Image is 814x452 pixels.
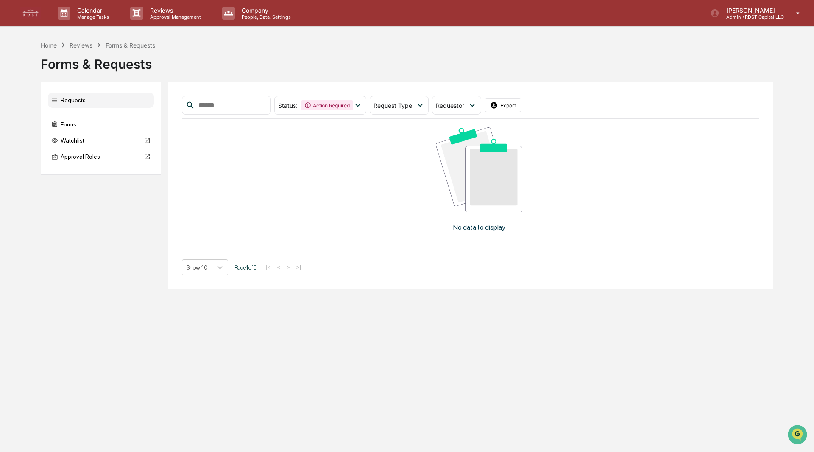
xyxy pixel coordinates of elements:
[294,264,304,271] button: >|
[436,102,464,109] span: Requestor
[41,42,57,49] div: Home
[436,127,522,212] img: No data
[70,14,113,20] p: Manage Tasks
[301,100,353,110] div: Action Required
[70,7,113,14] p: Calendar
[5,104,58,119] a: 🖐️Preclearance
[8,108,15,115] div: 🖐️
[235,7,295,14] p: Company
[719,7,784,14] p: [PERSON_NAME]
[143,7,205,14] p: Reviews
[17,123,53,132] span: Data Lookup
[70,42,92,49] div: Reviews
[48,133,154,148] div: Watchlist
[84,144,103,150] span: Pylon
[48,93,154,108] div: Requests
[235,14,295,20] p: People, Data, Settings
[60,143,103,150] a: Powered byPylon
[70,107,105,115] span: Attestations
[20,7,41,19] img: logo
[8,65,24,80] img: 1746055101610-c473b297-6a78-478c-a979-82029cc54cd1
[61,108,68,115] div: 🗄️
[284,264,293,271] button: >
[787,424,810,447] iframe: Open customer support
[234,264,257,271] span: Page 1 of 0
[48,149,154,164] div: Approval Roles
[29,65,139,73] div: Start new chat
[58,104,109,119] a: 🗄️Attestations
[274,264,283,271] button: <
[48,117,154,132] div: Forms
[8,124,15,131] div: 🔎
[106,42,155,49] div: Forms & Requests
[17,107,55,115] span: Preclearance
[719,14,784,20] p: Admin • RDST Capital LLC
[29,73,107,80] div: We're available if you need us!
[5,120,57,135] a: 🔎Data Lookup
[144,67,154,78] button: Start new chat
[278,102,298,109] span: Status :
[263,264,273,271] button: |<
[485,98,522,112] button: Export
[41,50,773,72] div: Forms & Requests
[374,102,412,109] span: Request Type
[143,14,205,20] p: Approval Management
[453,223,505,231] p: No data to display
[8,18,154,31] p: How can we help?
